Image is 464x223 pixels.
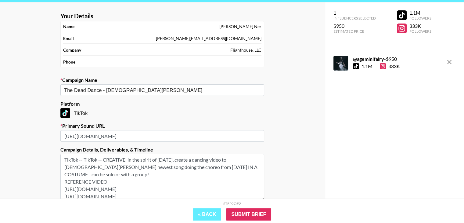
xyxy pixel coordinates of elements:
[409,23,431,29] div: 333K
[60,77,264,83] label: Campaign Name
[353,56,400,62] div: - $ 950
[353,56,384,62] strong: @ ageminifairy
[443,56,455,68] button: remove
[63,36,74,41] strong: Email
[409,16,431,20] div: Followers
[361,63,372,69] div: 1.1M
[63,24,74,29] strong: Name
[63,47,81,53] strong: Company
[219,24,261,29] div: [PERSON_NAME] Ner
[333,16,376,20] div: Influencers Selected
[409,29,431,34] div: Followers
[230,47,261,53] div: Flighthouse, LLC
[60,12,93,20] strong: Your Details
[333,29,376,34] div: Estimated Price
[223,201,241,206] div: Step 2 of 2
[333,10,376,16] div: 1
[226,208,271,221] input: Submit Brief
[193,208,221,221] button: « Back
[60,101,264,107] label: Platform
[60,147,264,153] label: Campaign Details, Deliverables, & Timeline
[60,123,264,129] label: Primary Sound URL
[60,108,264,118] div: TikTok
[259,59,261,65] div: –
[333,23,376,29] div: $950
[156,36,261,41] div: [PERSON_NAME][EMAIL_ADDRESS][DOMAIN_NAME]
[60,130,264,142] input: https://www.tiktok.com/music/Old-Town-Road-6683330941219244813
[380,63,400,69] div: 333K
[63,59,75,65] strong: Phone
[409,10,431,16] div: 1.1M
[60,108,70,118] img: TikTok
[64,87,252,94] input: Old Town Road - Lil Nas X + Billy Ray Cyrus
